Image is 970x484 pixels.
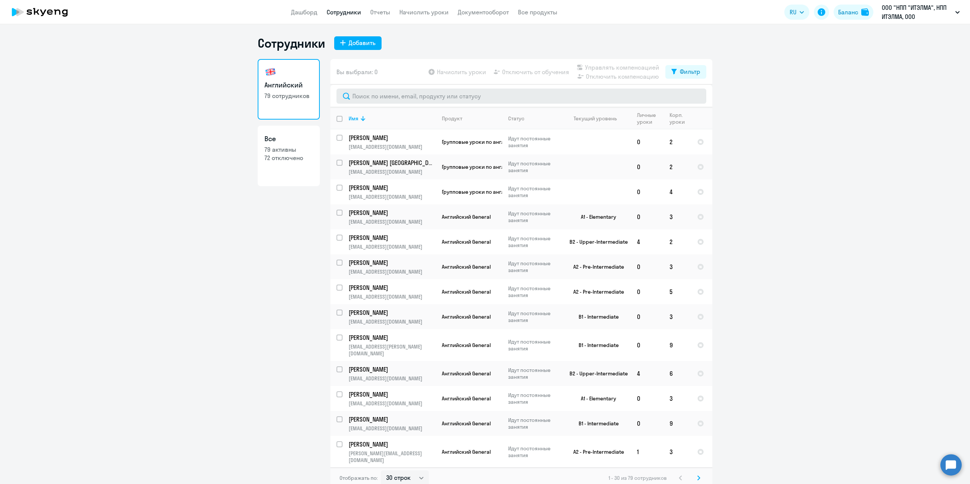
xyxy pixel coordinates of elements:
button: ООО "НПП "ИТЭЛМА", НПП ИТЭЛМА, ООО [878,3,964,21]
span: Английский General [442,288,491,295]
p: 72 отключено [264,154,313,162]
td: 5 [663,279,691,304]
p: Идут постоянные занятия [508,338,560,352]
td: 0 [631,179,663,204]
p: [PERSON_NAME] [GEOGRAPHIC_DATA] [349,159,434,167]
span: Английский General [442,213,491,220]
td: 0 [631,154,663,179]
p: [EMAIL_ADDRESS][DOMAIN_NAME] [349,193,435,200]
a: Сотрудники [327,8,361,16]
span: Отображать по: [339,475,378,481]
button: Добавить [334,36,382,50]
a: [PERSON_NAME] [349,184,435,192]
td: 4 [631,361,663,386]
p: Идут постоянные занятия [508,445,560,459]
p: [PERSON_NAME] [349,134,434,142]
p: [EMAIL_ADDRESS][DOMAIN_NAME] [349,168,435,175]
p: 79 активны [264,145,313,154]
p: [PERSON_NAME] [349,390,434,398]
td: 9 [663,329,691,361]
div: Текущий уровень [566,115,630,122]
a: [PERSON_NAME] [349,233,435,242]
a: Балансbalance [834,5,873,20]
a: [PERSON_NAME] [349,283,435,292]
a: [PERSON_NAME] [349,365,435,374]
p: [EMAIL_ADDRESS][DOMAIN_NAME] [349,400,435,407]
p: Идут постоянные занятия [508,160,560,174]
a: [PERSON_NAME] [349,415,435,423]
p: [PERSON_NAME] [349,233,434,242]
img: balance [861,8,869,16]
td: A2 - Pre-Intermediate [560,279,631,304]
a: [PERSON_NAME] [349,440,435,448]
td: 3 [663,254,691,279]
a: Дашборд [291,8,318,16]
td: 0 [631,254,663,279]
a: [PERSON_NAME] [GEOGRAPHIC_DATA] [349,159,435,167]
td: 0 [631,329,663,361]
p: [EMAIL_ADDRESS][DOMAIN_NAME] [349,143,435,150]
span: Английский General [442,395,491,402]
p: [PERSON_NAME] [349,184,434,192]
a: Все79 активны72 отключено [258,126,320,186]
a: Все продукты [518,8,557,16]
div: Текущий уровень [574,115,617,122]
a: [PERSON_NAME] [349,333,435,342]
td: A1 - Elementary [560,386,631,411]
td: 1 [631,436,663,468]
p: Идут постоянные занятия [508,185,560,199]
span: Английский General [442,313,491,320]
p: [PERSON_NAME] [349,308,434,317]
p: [EMAIL_ADDRESS][DOMAIN_NAME] [349,375,435,382]
p: [EMAIL_ADDRESS][DOMAIN_NAME] [349,293,435,300]
td: 0 [631,204,663,229]
td: 0 [631,411,663,436]
td: B1 - Intermediate [560,411,631,436]
p: [PERSON_NAME] [349,283,434,292]
div: Добавить [349,38,375,47]
a: [PERSON_NAME] [349,390,435,398]
td: 2 [663,229,691,254]
td: 0 [631,386,663,411]
p: [PERSON_NAME] [349,209,434,217]
p: Идут постоянные занятия [508,260,560,274]
p: [PERSON_NAME] [349,258,434,267]
h1: Сотрудники [258,36,325,51]
span: Вы выбрали: 0 [336,67,378,76]
div: Фильтр [680,67,700,76]
td: 4 [663,179,691,204]
span: Английский General [442,263,491,270]
td: B2 - Upper-Intermediate [560,229,631,254]
div: Статус [508,115,524,122]
td: 9 [663,411,691,436]
p: Идут постоянные занятия [508,392,560,405]
td: 4 [631,229,663,254]
p: [EMAIL_ADDRESS][DOMAIN_NAME] [349,218,435,225]
td: B1 - Intermediate [560,304,631,329]
div: Продукт [442,115,462,122]
p: [EMAIL_ADDRESS][PERSON_NAME][DOMAIN_NAME] [349,343,435,357]
p: [EMAIL_ADDRESS][DOMAIN_NAME] [349,318,435,325]
p: Идут постоянные занятия [508,417,560,430]
p: [PERSON_NAME] [349,365,434,374]
p: [EMAIL_ADDRESS][DOMAIN_NAME] [349,268,435,275]
td: 0 [631,279,663,304]
td: 3 [663,436,691,468]
span: 1 - 30 из 79 сотрудников [609,475,667,481]
span: Английский General [442,420,491,427]
span: Групповые уроки по английскому языку для взрослых [442,188,578,195]
span: Английский General [442,238,491,245]
p: Идут постоянные занятия [508,135,560,149]
p: ООО "НПП "ИТЭЛМА", НПП ИТЭЛМА, ООО [882,3,952,21]
td: 2 [663,129,691,154]
img: english [264,66,277,78]
p: [PERSON_NAME] [349,333,434,342]
a: Отчеты [370,8,390,16]
p: [PERSON_NAME] [349,440,434,448]
td: 0 [631,304,663,329]
p: [EMAIL_ADDRESS][DOMAIN_NAME] [349,243,435,250]
td: 0 [631,129,663,154]
p: Идут постоянные занятия [508,310,560,324]
span: Английский General [442,370,491,377]
a: [PERSON_NAME] [349,134,435,142]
